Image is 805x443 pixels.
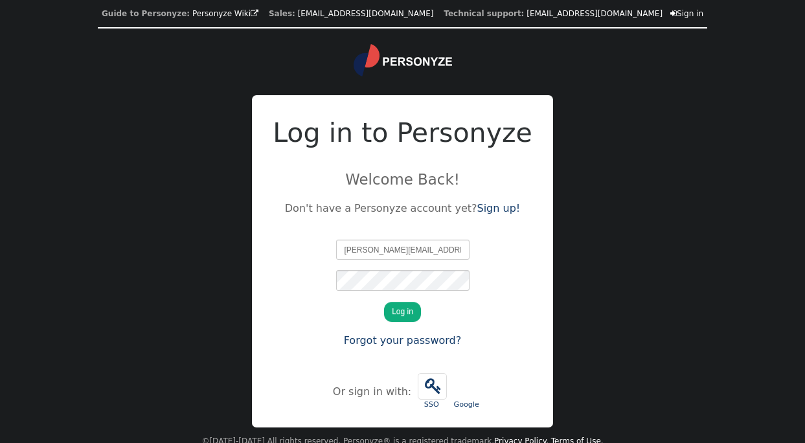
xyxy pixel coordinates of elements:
span:  [418,374,446,399]
a: Google [450,367,482,417]
b: Guide to Personyze: [102,9,190,18]
a: Forgot your password? [344,334,462,346]
span:  [670,10,677,17]
b: Technical support: [444,9,524,18]
a:  SSO [414,367,450,417]
button: Log in [384,302,421,322]
a: Sign in [670,9,703,18]
span:  [251,10,258,17]
div: SSO [418,400,445,411]
p: Don't have a Personyze account yet? [273,201,532,216]
a: [EMAIL_ADDRESS][DOMAIN_NAME] [527,9,663,18]
a: Sign up! [477,202,521,214]
img: logo.svg [354,44,452,76]
p: Welcome Back! [273,168,532,190]
iframe: Sign in with Google Button [446,372,487,401]
div: Or sign in with: [333,384,414,400]
a: [EMAIL_ADDRESS][DOMAIN_NAME] [298,9,434,18]
a: Personyze Wiki [192,9,258,18]
h2: Log in to Personyze [273,113,532,153]
b: Sales: [269,9,295,18]
input: Email [336,240,470,260]
div: Google [453,400,479,411]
